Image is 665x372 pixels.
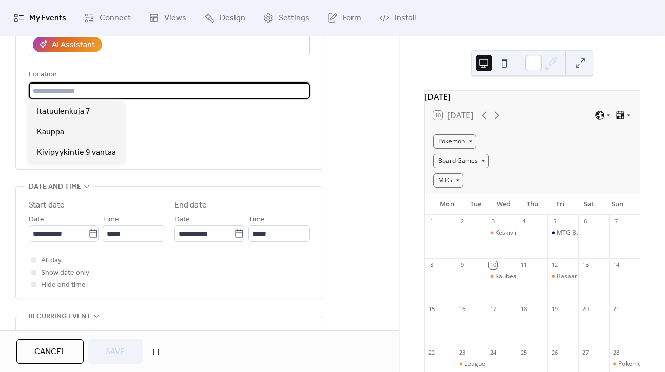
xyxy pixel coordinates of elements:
[395,12,416,25] span: Install
[551,218,558,225] div: 5
[581,261,589,269] div: 13
[486,229,517,237] div: Keskiviikko Komentaja Kekkerit
[495,272,576,281] div: Kauheat Komentaja Kekkerit
[33,37,102,52] button: AI Assistant
[459,261,466,269] div: 9
[29,181,81,193] span: Date and time
[37,106,90,118] span: Itätuulenkuja 7
[279,12,309,25] span: Settings
[546,194,575,215] div: Fri
[425,91,640,103] div: [DATE]
[428,305,436,313] div: 15
[603,194,632,215] div: Sun
[486,272,517,281] div: Kauheat Komentaja Kekkerit
[29,214,44,226] span: Date
[29,199,65,212] div: Start date
[456,360,486,368] div: League Challenge Syyskuu
[371,4,423,32] a: Install
[557,229,662,237] div: MTG Beta testing Commander Night!
[459,305,466,313] div: 16
[37,147,116,159] span: Kivipyykintie 9 vantaa
[41,279,86,292] span: Hide end time
[41,255,62,267] span: All day
[459,218,466,225] div: 2
[103,214,119,226] span: Time
[37,126,64,138] span: Kauppa
[551,349,558,357] div: 26
[197,4,253,32] a: Design
[248,214,265,226] span: Time
[29,12,66,25] span: My Events
[520,305,527,313] div: 18
[29,69,308,81] div: Location
[428,218,436,225] div: 1
[551,261,558,269] div: 12
[6,4,74,32] a: My Events
[551,305,558,313] div: 19
[612,305,620,313] div: 21
[256,4,317,32] a: Settings
[100,12,131,25] span: Connect
[433,194,461,215] div: Mon
[609,360,640,368] div: Pokemon: Mega Evolution prelease
[428,261,436,269] div: 8
[34,346,66,358] span: Cancel
[461,194,490,215] div: Tue
[489,218,497,225] div: 3
[29,311,91,323] span: Recurring event
[489,305,497,313] div: 17
[464,360,540,368] div: League Challenge Syyskuu
[612,349,620,357] div: 28
[343,12,361,25] span: Form
[174,199,207,212] div: End date
[141,4,194,32] a: Views
[581,305,589,313] div: 20
[581,349,589,357] div: 27
[581,218,589,225] div: 6
[575,194,603,215] div: Sat
[16,339,84,364] button: Cancel
[612,261,620,269] div: 14
[547,272,578,281] div: Basaarin Syyskuun GLC
[174,214,190,226] span: Date
[41,267,89,279] span: Show date only
[547,229,578,237] div: MTG Beta testing Commander Night!
[489,261,497,269] div: 10
[164,12,186,25] span: Views
[459,349,466,357] div: 23
[520,349,527,357] div: 25
[428,349,436,357] div: 22
[557,272,624,281] div: Basaarin Syyskuun GLC
[612,218,620,225] div: 7
[489,349,497,357] div: 24
[490,194,518,215] div: Wed
[52,39,95,51] div: AI Assistant
[495,229,583,237] div: Keskiviikko Komentaja Kekkerit
[220,12,245,25] span: Design
[76,4,139,32] a: Connect
[520,261,527,269] div: 11
[520,218,527,225] div: 4
[518,194,546,215] div: Thu
[320,4,369,32] a: Form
